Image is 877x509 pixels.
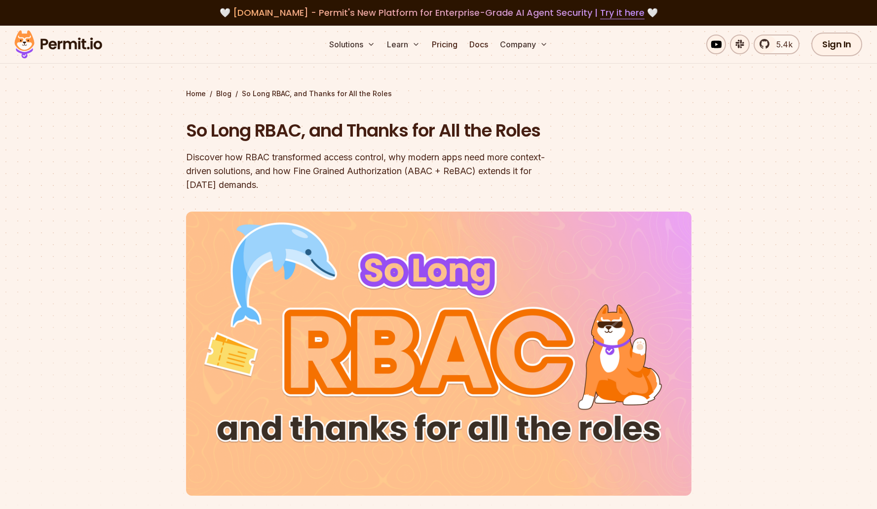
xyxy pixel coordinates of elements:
div: 🤍 🤍 [24,6,853,20]
img: Permit logo [10,28,107,61]
h1: So Long RBAC, and Thanks for All the Roles [186,118,565,143]
a: Sign In [811,33,862,56]
button: Learn [383,35,424,54]
div: / / [186,89,691,99]
a: Blog [216,89,231,99]
button: Company [496,35,552,54]
a: Home [186,89,206,99]
div: Discover how RBAC transformed access control, why modern apps need more context-driven solutions,... [186,150,565,192]
a: Docs [465,35,492,54]
img: So Long RBAC, and Thanks for All the Roles [186,212,691,496]
a: Try it here [600,6,645,19]
button: Solutions [325,35,379,54]
span: 5.4k [770,38,793,50]
a: 5.4k [754,35,800,54]
a: Pricing [428,35,461,54]
span: [DOMAIN_NAME] - Permit's New Platform for Enterprise-Grade AI Agent Security | [233,6,645,19]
